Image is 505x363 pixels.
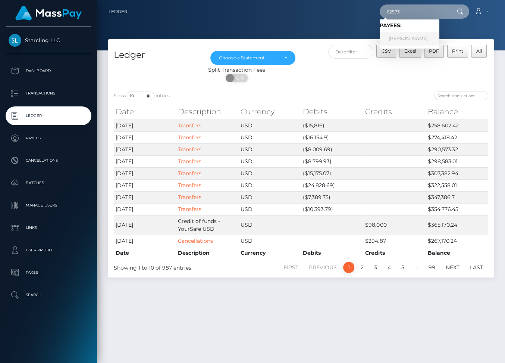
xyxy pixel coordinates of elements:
p: Manage Users [9,200,88,211]
td: USD [239,143,301,155]
a: 5 [397,262,408,273]
a: 2 [357,262,368,273]
p: Dashboard [9,65,88,77]
td: $365,170.24 [426,215,488,235]
input: Search... [380,4,450,19]
a: Taxes [6,263,91,282]
th: Date [114,104,176,119]
td: USD [239,131,301,143]
a: Transfers [178,122,201,129]
th: Description [176,247,238,259]
td: USD [239,203,301,215]
span: All [476,48,482,54]
td: [DATE] [114,203,176,215]
th: Currency [239,247,301,259]
img: MassPay Logo [15,6,82,21]
a: 99 [424,262,439,273]
td: $274,418.42 [426,131,488,143]
td: $298,583.01 [426,155,488,167]
input: Date filter [328,45,374,59]
td: [DATE] [114,191,176,203]
a: Ledger [6,106,91,125]
a: Next [442,262,464,273]
td: $347,386.7 [426,191,488,203]
td: ($15,816) [301,120,363,131]
p: User Profile [9,245,88,256]
input: Search transactions [434,91,488,100]
a: Cancellations [6,151,91,170]
td: ($15,175.07) [301,167,363,179]
div: Showing 1 to 10 of 987 entries [114,261,263,272]
a: 4 [383,262,395,273]
td: ($24,828.69) [301,179,363,191]
td: [DATE] [114,143,176,155]
td: ($16,154.9) [301,131,363,143]
td: [DATE] [114,235,176,247]
a: [PERSON_NAME] [380,32,439,46]
p: Transactions [9,88,88,99]
div: Choose a Statement [219,55,279,61]
p: Taxes [9,267,88,278]
div: Split Transaction Fees [108,66,365,74]
td: $322,558.01 [426,179,488,191]
a: Transfers [178,194,201,201]
button: Choose a Statement [210,51,296,65]
span: OFF [230,74,248,82]
a: Search [6,286,91,304]
a: Transfers [178,158,201,165]
a: 1 [343,262,354,273]
td: USD [239,215,301,235]
td: $290,573.32 [426,143,488,155]
button: Excel [399,45,421,58]
th: Date [114,247,176,259]
p: Search [9,289,88,301]
td: USD [239,120,301,131]
th: Debits [301,247,363,259]
td: [DATE] [114,215,176,235]
p: Ledger [9,110,88,121]
td: $307,382.94 [426,167,488,179]
th: Credits [363,104,426,119]
button: Print [447,45,468,58]
h6: Payees: [380,22,439,29]
a: Links [6,218,91,237]
td: USD [239,179,301,191]
label: Show entries [114,91,170,100]
a: Transfers [178,134,201,141]
td: USD [239,235,301,247]
a: Manage Users [6,196,91,215]
a: Dashboard [6,62,91,80]
td: [DATE] [114,120,176,131]
button: All [471,45,487,58]
a: Transfers [178,170,201,177]
p: Payees [9,133,88,144]
th: Balance [426,247,488,259]
a: Transfers [178,206,201,212]
span: Excel [404,48,416,54]
a: Transactions [6,84,91,103]
td: [DATE] [114,179,176,191]
img: Starcling LLC [9,34,21,47]
a: Cancellations [178,238,213,244]
td: $294.87 [363,235,426,247]
th: Credits [363,247,426,259]
td: USD [239,167,301,179]
td: USD [239,191,301,203]
a: Transfers [178,146,201,153]
a: User Profile [6,241,91,260]
td: $354,776.45 [426,203,488,215]
td: [DATE] [114,155,176,167]
a: Last [466,262,487,273]
p: Cancellations [9,155,88,166]
a: 3 [370,262,381,273]
th: Currency [239,104,301,119]
a: Transfers [178,182,201,189]
span: PDF [429,48,439,54]
span: CSV [382,48,391,54]
button: PDF [424,45,444,58]
th: Debits [301,104,363,119]
td: [DATE] [114,131,176,143]
select: Showentries [126,91,154,100]
h4: Ledger [114,49,199,62]
td: Credit of funds - YourSafe USD [176,215,238,235]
